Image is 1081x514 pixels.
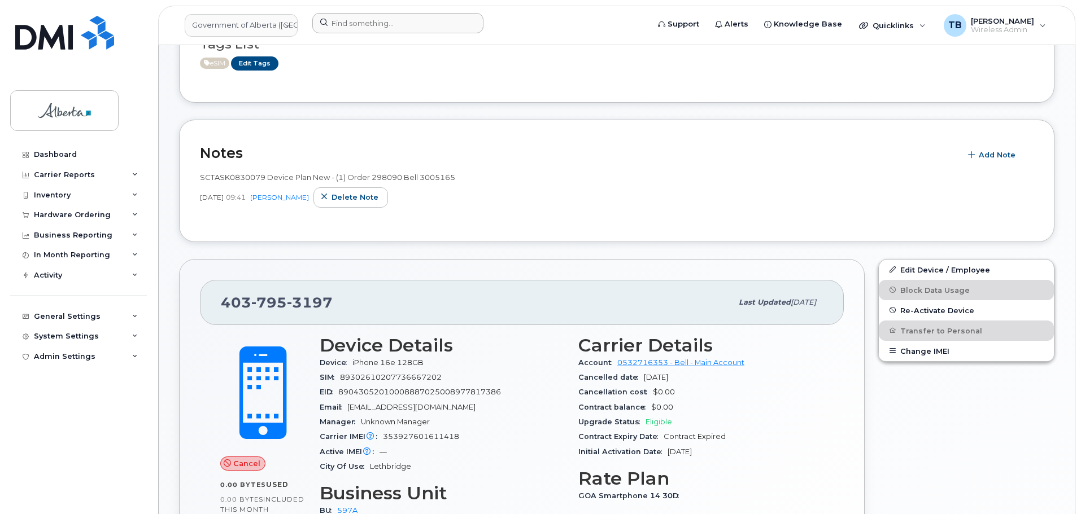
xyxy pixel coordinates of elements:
button: Change IMEI [879,341,1054,361]
span: Active IMEI [320,447,380,456]
span: iPhone 16e 128GB [352,358,424,367]
span: 353927601611418 [383,432,459,441]
span: 403 [221,294,333,311]
a: Government of Alberta (GOA) [185,14,298,37]
span: City Of Use [320,462,370,471]
a: Alerts [707,13,756,36]
button: Re-Activate Device [879,300,1054,320]
h3: Business Unit [320,483,565,503]
span: [DATE] [668,447,692,456]
span: 3197 [287,294,333,311]
span: Add Note [979,150,1015,160]
span: 795 [251,294,287,311]
span: [DATE] [644,373,668,381]
h3: Device Details [320,335,565,355]
a: 0532716353 - Bell - Main Account [617,358,744,367]
span: [DATE] [200,192,224,202]
span: 0.00 Bytes [220,481,266,489]
a: Edit Device / Employee [879,260,1054,280]
div: Quicklinks [851,14,934,37]
input: Find something... [312,13,483,33]
span: Initial Activation Date [578,447,668,456]
span: Email [320,403,347,411]
span: used [266,480,289,489]
button: Add Note [961,145,1025,165]
span: $0.00 [651,403,673,411]
span: 89302610207736667202 [340,373,442,381]
button: Transfer to Personal [879,320,1054,341]
span: [PERSON_NAME] [971,16,1034,25]
span: Alerts [725,19,748,30]
span: Device [320,358,352,367]
span: Upgrade Status [578,418,646,426]
a: [PERSON_NAME] [250,193,309,201]
span: Contract Expired [664,432,726,441]
span: Active [200,58,229,69]
span: [EMAIL_ADDRESS][DOMAIN_NAME] [347,403,476,411]
span: Lethbridge [370,462,411,471]
span: Manager [320,418,361,426]
span: — [380,447,387,456]
button: Block Data Usage [879,280,1054,300]
span: Cancel [233,458,260,469]
div: Tami Betchuk [936,14,1054,37]
span: Last updated [739,298,791,306]
span: included this month [220,495,304,513]
span: Quicklinks [873,21,914,30]
h2: Notes [200,144,955,161]
span: [DATE] [791,298,816,306]
span: 89043052010008887025008977817386 [338,388,501,396]
span: TB [948,19,962,32]
a: Knowledge Base [756,13,850,36]
span: Contract balance [578,403,651,411]
span: Unknown Manager [361,418,430,426]
span: Account [578,358,617,367]
span: SIM [320,373,340,381]
a: Edit Tags [231,56,278,71]
span: Contract Expiry Date [578,432,664,441]
span: Re-Activate Device [900,306,974,314]
span: 09:41 [226,192,246,202]
h3: Tags List [200,37,1034,51]
span: $0.00 [653,388,675,396]
span: Cancelled date [578,373,644,381]
span: 0.00 Bytes [220,495,263,503]
span: GOA Smartphone 14 30D [578,491,685,500]
span: Support [668,19,699,30]
span: Delete note [332,192,378,203]
h3: Carrier Details [578,335,823,355]
span: Cancellation cost [578,388,653,396]
span: Knowledge Base [774,19,842,30]
a: Support [650,13,707,36]
span: Wireless Admin [971,25,1034,34]
span: Eligible [646,418,672,426]
span: Carrier IMEI [320,432,383,441]
button: Delete note [313,187,388,208]
h3: Rate Plan [578,468,823,489]
span: EID [320,388,338,396]
span: SCTASK0830079 Device Plan New - (1) Order 298090 Bell 3005165 [200,173,455,182]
